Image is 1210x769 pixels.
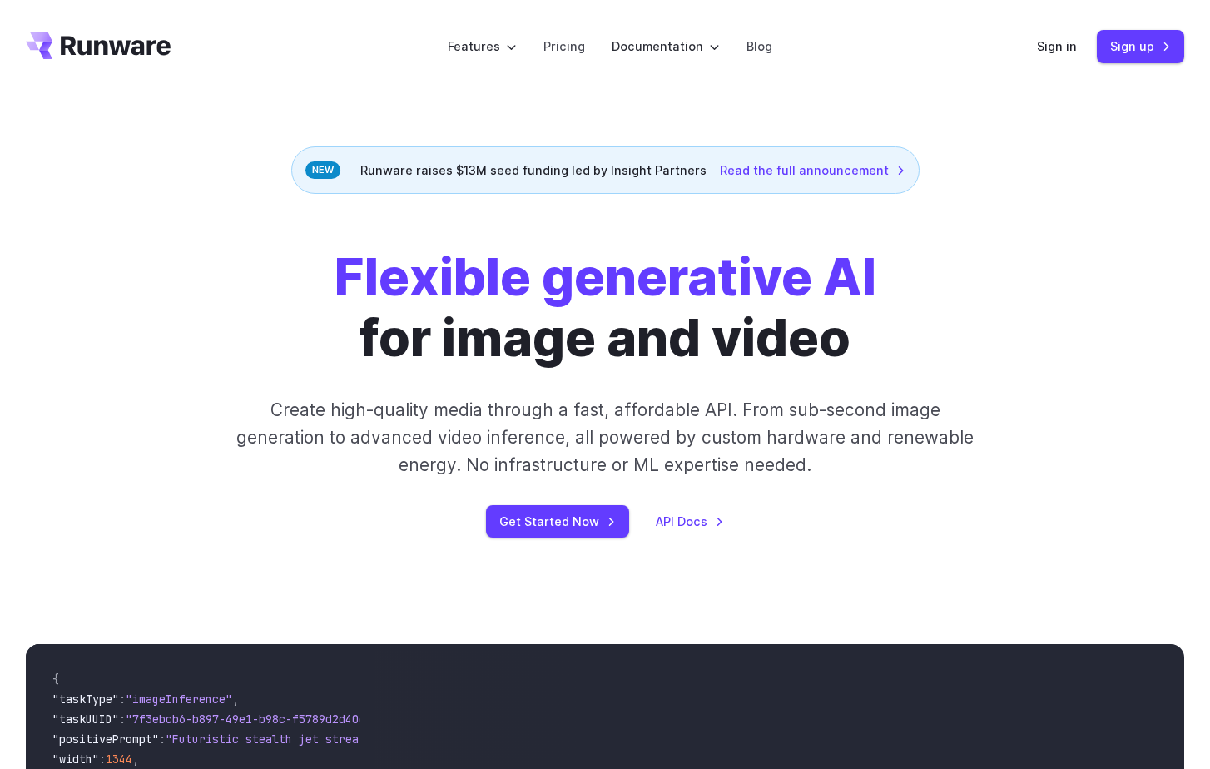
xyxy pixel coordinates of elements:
[291,146,920,194] div: Runware raises $13M seed funding led by Insight Partners
[543,37,585,56] a: Pricing
[126,692,232,707] span: "imageInference"
[99,752,106,767] span: :
[52,672,59,687] span: {
[166,732,771,747] span: "Futuristic stealth jet streaking through a neon-lit cityscape with glowing purple exhaust"
[235,396,976,479] p: Create high-quality media through a fast, affordable API. From sub-second image generation to adv...
[106,752,132,767] span: 1344
[1037,37,1077,56] a: Sign in
[486,505,629,538] a: Get Started Now
[119,712,126,727] span: :
[132,752,139,767] span: ,
[126,712,379,727] span: "7f3ebcb6-b897-49e1-b98c-f5789d2d40d7"
[232,692,239,707] span: ,
[746,37,772,56] a: Blog
[52,732,159,747] span: "positivePrompt"
[335,247,876,370] h1: for image and video
[52,692,119,707] span: "taskType"
[656,512,724,531] a: API Docs
[448,37,517,56] label: Features
[119,692,126,707] span: :
[335,246,876,308] strong: Flexible generative AI
[159,732,166,747] span: :
[612,37,720,56] label: Documentation
[1097,30,1184,62] a: Sign up
[26,32,171,59] a: Go to /
[52,752,99,767] span: "width"
[720,161,905,180] a: Read the full announcement
[52,712,119,727] span: "taskUUID"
